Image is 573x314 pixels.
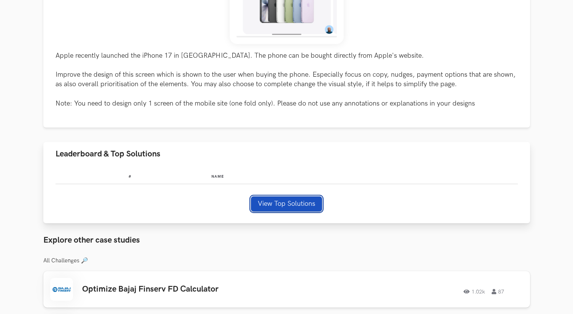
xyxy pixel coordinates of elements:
[56,149,160,159] span: Leaderboard & Top Solutions
[43,142,530,166] button: Leaderboard & Top Solutions
[43,166,530,224] div: Leaderboard & Top Solutions
[129,174,132,179] span: #
[56,51,518,108] p: Apple recently launched the iPhone 17 in [GEOGRAPHIC_DATA]. The phone can be bought directly from...
[43,235,530,245] h3: Explore other case studies
[82,284,298,294] h3: Optimize Bajaj Finserv FD Calculator
[43,257,530,264] h3: All Challenges 🔎
[56,168,518,184] table: Leaderboard
[43,271,530,308] a: Optimize Bajaj Finserv FD Calculator1.02k87
[492,289,504,294] span: 87
[211,174,224,179] span: Name
[251,196,322,211] button: View Top Solutions
[463,289,485,294] span: 1.02k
